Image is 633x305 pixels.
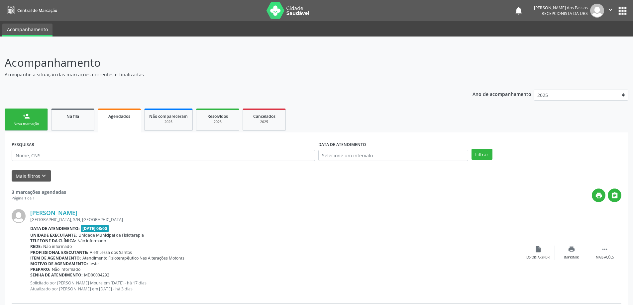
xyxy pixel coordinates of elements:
[30,255,81,261] b: Item de agendamento:
[81,225,109,232] span: [DATE] 08:00
[318,150,468,161] input: Selecione um intervalo
[248,119,281,124] div: 2025
[601,246,608,253] i: 
[5,5,57,16] a: Central de Marcação
[608,189,621,202] button: 
[90,250,132,255] span: Aleff Lessa dos Santos
[534,5,588,11] div: [PERSON_NAME] dos Passos
[30,209,77,216] a: [PERSON_NAME]
[12,209,26,223] img: img
[595,192,602,199] i: print
[40,172,48,180] i: keyboard_arrow_down
[12,139,34,150] label: PESQUISAR
[207,114,228,119] span: Resolvidos
[535,246,542,253] i: insert_drive_file
[77,238,106,244] span: Não informado
[30,261,88,267] b: Motivo de agendamento:
[30,280,522,291] p: Solicitado por [PERSON_NAME] Moura em [DATE] - há 17 dias Atualizado por [PERSON_NAME] em [DATE] ...
[617,5,628,17] button: apps
[5,71,441,78] p: Acompanhe a situação das marcações correntes e finalizadas
[52,267,80,272] span: Não informado
[10,121,43,126] div: Nova marcação
[253,114,275,119] span: Cancelados
[2,24,53,37] a: Acompanhamento
[108,114,130,119] span: Agendados
[473,90,531,98] p: Ano de acompanhamento
[604,4,617,18] button: 
[611,192,618,199] i: 
[12,150,315,161] input: Nome, CNS
[5,54,441,71] p: Acompanhamento
[23,113,30,120] div: person_add
[514,6,523,15] button: notifications
[12,195,66,201] div: Página 1 de 1
[12,170,51,182] button: Mais filtroskeyboard_arrow_down
[82,255,184,261] span: Atendimento Fisioterapêutico Nas Alterações Motoras
[43,244,72,249] span: Não informado
[607,6,614,13] i: 
[542,11,588,16] span: Recepcionista da UBS
[526,255,550,260] div: Exportar (PDF)
[564,255,579,260] div: Imprimir
[568,246,575,253] i: print
[84,272,109,278] span: MD00004292
[89,261,99,267] span: teste
[30,217,522,222] div: [GEOGRAPHIC_DATA], S/N, [GEOGRAPHIC_DATA]
[30,232,77,238] b: Unidade executante:
[318,139,366,150] label: DATA DE ATENDIMENTO
[17,8,57,13] span: Central de Marcação
[592,189,605,202] button: print
[30,226,80,231] b: Data de atendimento:
[149,119,188,124] div: 2025
[30,267,51,272] b: Preparo:
[66,114,79,119] span: Na fila
[472,149,492,160] button: Filtrar
[201,119,234,124] div: 2025
[149,114,188,119] span: Não compareceram
[30,238,76,244] b: Telefone da clínica:
[30,244,42,249] b: Rede:
[590,4,604,18] img: img
[30,272,83,278] b: Senha de atendimento:
[30,250,88,255] b: Profissional executante:
[12,189,66,195] strong: 3 marcações agendadas
[78,232,144,238] span: Unidade Municipal de Fisioterapia
[596,255,614,260] div: Mais ações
